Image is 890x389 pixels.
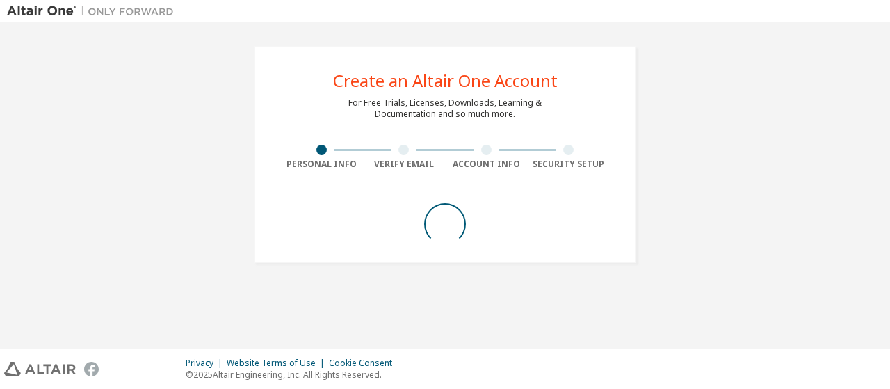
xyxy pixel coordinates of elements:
div: Cookie Consent [329,358,400,369]
p: © 2025 Altair Engineering, Inc. All Rights Reserved. [186,369,400,381]
div: Privacy [186,358,227,369]
div: Verify Email [363,159,446,170]
div: Security Setup [528,159,610,170]
img: Altair One [7,4,181,18]
div: Create an Altair One Account [333,72,558,89]
img: altair_logo.svg [4,362,76,376]
img: facebook.svg [84,362,99,376]
div: Personal Info [280,159,363,170]
div: For Free Trials, Licenses, Downloads, Learning & Documentation and so much more. [348,97,542,120]
div: Website Terms of Use [227,358,329,369]
div: Account Info [445,159,528,170]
